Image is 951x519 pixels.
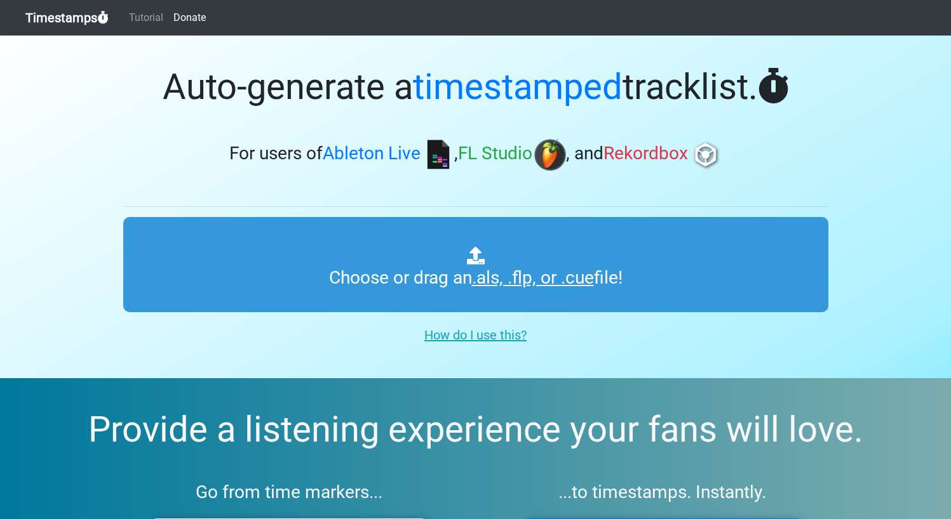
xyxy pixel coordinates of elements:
h3: For users of , , and [123,139,828,171]
a: Timestamps [25,5,109,30]
h1: Auto-generate a tracklist. [123,66,828,108]
img: fl.png [534,139,566,171]
u: How do I use this? [424,327,527,343]
a: Donate [168,5,211,30]
span: FL Studio [458,143,532,164]
span: Rekordbox [604,143,688,164]
h3: Go from time markers... [123,482,455,503]
img: rb.png [690,139,722,171]
span: timestamped [413,66,623,108]
h3: ...to timestamps. Instantly. [496,482,828,503]
a: Tutorial [124,5,168,30]
h2: Provide a listening experience your fans will love. [30,409,921,451]
img: ableton.png [422,139,454,171]
span: Ableton Live [323,143,421,164]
